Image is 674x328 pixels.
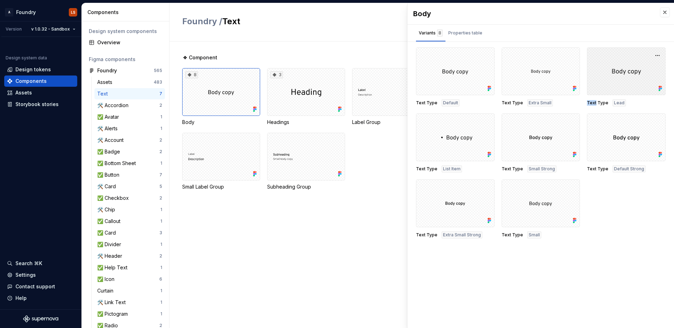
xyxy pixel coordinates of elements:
div: 2 [159,195,162,201]
a: 🛠️ Chip1 [94,204,165,215]
div: Components [15,78,47,85]
div: Components [87,9,166,16]
a: ✅ Pictogram1 [94,308,165,320]
div: Variants [419,29,443,37]
span: Extra Small [529,100,551,106]
a: Storybook stories [4,99,77,110]
div: Help [15,295,27,302]
span: Small Strong [529,166,555,172]
div: 1 [160,300,162,305]
a: Text7 [94,88,165,99]
svg: Supernova Logo [23,315,58,322]
span: Text Type [587,166,608,172]
div: 🛠️ Alerts [97,125,120,132]
a: ✅ Avatar1 [94,111,165,123]
div: Assets [97,79,115,86]
a: ✅ Badge2 [94,146,165,157]
div: 1 [160,218,162,224]
div: 3Headings [267,68,345,126]
div: ✅ Divider [97,241,124,248]
div: Search ⌘K [15,260,42,267]
div: Label Group [352,68,430,126]
a: Components [4,76,77,87]
a: 🛠️ Accordion2 [94,100,165,111]
div: Body [182,119,260,126]
div: 1 [160,126,162,131]
div: 7 [159,172,162,178]
a: Overview [86,37,165,48]
span: Text Type [416,166,437,172]
div: 1 [160,114,162,120]
a: ✅ Icon6 [94,274,165,285]
a: Assets [4,87,77,98]
span: Text Type [416,100,437,106]
div: 8 [437,29,443,37]
div: Design system components [89,28,162,35]
div: Properties table [448,29,482,37]
div: Small Label Group [182,133,260,190]
span: Default Strong [614,166,644,172]
div: 8 [185,71,198,78]
span: ❖ Component [183,54,217,61]
div: LS [71,9,75,15]
div: Foundry [16,9,36,16]
a: ✅ Divider1 [94,239,165,250]
div: 🛠️ Accordion [97,102,131,109]
div: 483 [154,79,162,85]
div: Design system data [6,55,47,61]
div: ✅ Badge [97,148,123,155]
div: ✅ Checkbox [97,195,132,202]
a: ✅ Card3 [94,227,165,238]
div: ✅ Callout [97,218,123,225]
h2: Text [182,16,562,27]
div: Settings [15,271,36,278]
a: Curtain1 [94,285,165,296]
div: Label Group [352,119,430,126]
div: 1 [160,242,162,247]
div: 🛠️ Link Text [97,299,128,306]
div: Assets [15,89,32,96]
div: Headings [267,119,345,126]
div: 3 [159,230,162,236]
a: ✅ Checkbox2 [94,192,165,204]
button: v 1.0.32 - Sandbox [28,24,79,34]
div: Subheading Group [267,133,345,190]
span: Text Type [502,166,523,172]
span: Default [443,100,458,106]
a: 🛠️ Alerts1 [94,123,165,134]
div: 6 [159,276,162,282]
a: ✅ Help Text1 [94,262,165,273]
span: Text Type [502,232,523,238]
div: 5 [159,184,162,189]
button: AFoundryLS [1,5,80,20]
a: ✅ Button7 [94,169,165,181]
a: 🛠️ Account2 [94,135,165,146]
div: Text [97,90,111,97]
div: Curtain [97,287,116,294]
a: 🛠️ Header2 [94,250,165,262]
div: 🛠️ Header [97,252,125,260]
span: Text Type [416,232,437,238]
div: 565 [154,68,162,73]
div: 2 [159,149,162,155]
div: 3 [270,71,283,78]
div: 2 [159,103,162,108]
div: A [5,8,13,17]
div: Storybook stories [15,101,59,108]
div: ✅ Card [97,229,119,236]
button: Search ⌘K [4,258,77,269]
div: ✅ Button [97,171,122,178]
div: ✅ Pictogram [97,310,131,317]
div: 7 [159,91,162,97]
a: Foundry565 [86,65,165,76]
button: Contact support [4,281,77,292]
a: 🛠️ Card5 [94,181,165,192]
div: Design tokens [15,66,51,73]
div: Figma components [89,56,162,63]
div: ✅ Help Text [97,264,130,271]
span: Extra Small Strong [443,232,481,238]
div: ✅ Avatar [97,113,122,120]
div: 1 [160,311,162,317]
div: 1 [160,265,162,270]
